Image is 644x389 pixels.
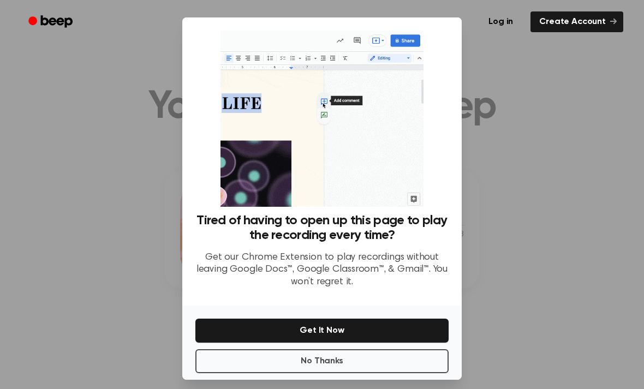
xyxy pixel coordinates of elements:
h3: Tired of having to open up this page to play the recording every time? [195,213,449,243]
img: Beep extension in action [220,31,423,207]
a: Create Account [530,11,623,32]
a: Log in [478,9,524,34]
p: Get our Chrome Extension to play recordings without leaving Google Docs™, Google Classroom™, & Gm... [195,252,449,289]
button: No Thanks [195,349,449,373]
a: Beep [21,11,82,33]
button: Get It Now [195,319,449,343]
